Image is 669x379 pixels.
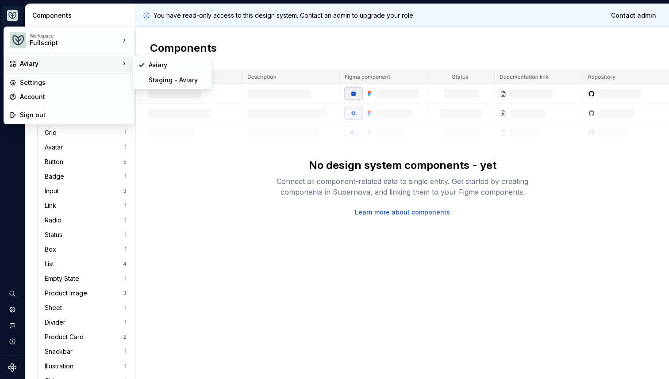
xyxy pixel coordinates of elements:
[20,92,129,101] div: Account
[30,33,120,38] div: Workspace
[149,61,206,69] div: Aviary
[20,111,129,119] div: Sign out
[20,78,129,87] div: Settings
[30,38,105,47] div: Fullscript
[20,59,120,68] div: Aviary
[10,32,26,48] img: 256e2c79-9abd-4d59-8978-03feab5a3943.png
[149,76,206,84] div: Staging - Aviary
